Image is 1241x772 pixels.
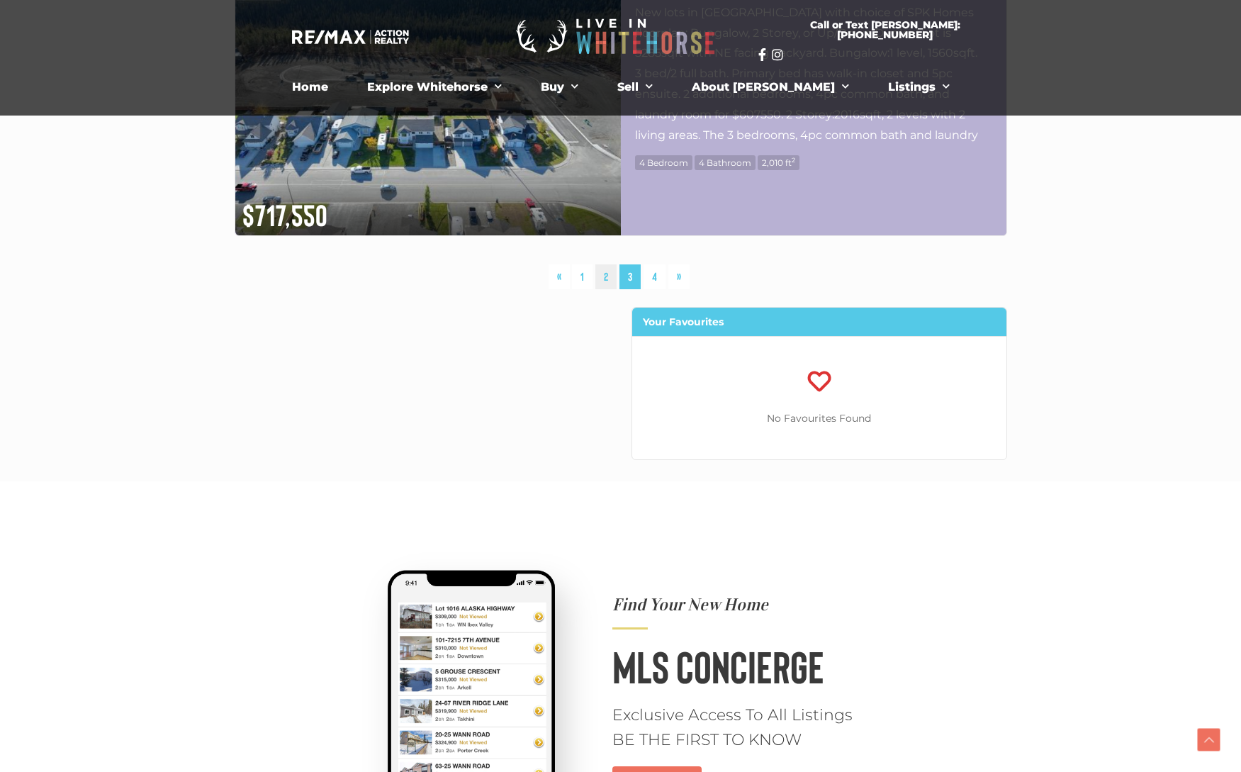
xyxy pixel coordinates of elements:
[549,264,570,289] a: «
[572,264,593,289] a: 1
[792,156,795,164] sup: 2
[235,187,621,235] div: $717,550
[612,644,880,688] h2: MLS Concierge
[758,11,1012,48] a: Call or Text [PERSON_NAME]: [PHONE_NUMBER]
[635,155,692,170] span: 4 Bedroom
[612,596,880,613] h4: Find Your New Home
[619,264,641,289] span: 3
[231,73,1011,101] nav: Menu
[607,73,663,101] a: Sell
[612,703,880,752] p: Exclusive Access To All Listings BE THE FIRST TO KNOW
[681,73,860,101] a: About [PERSON_NAME]
[877,73,960,101] a: Listings
[668,264,690,289] a: »
[775,20,995,40] span: Call or Text [PERSON_NAME]: [PHONE_NUMBER]
[758,155,799,170] span: 2,010 ft
[281,73,339,101] a: Home
[356,73,512,101] a: Explore Whitehorse
[530,73,589,101] a: Buy
[695,155,756,170] span: 4 Bathroom
[643,315,724,328] strong: Your Favourites
[595,264,617,289] a: 2
[644,264,666,289] a: 4
[632,410,1006,427] p: No Favourites Found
